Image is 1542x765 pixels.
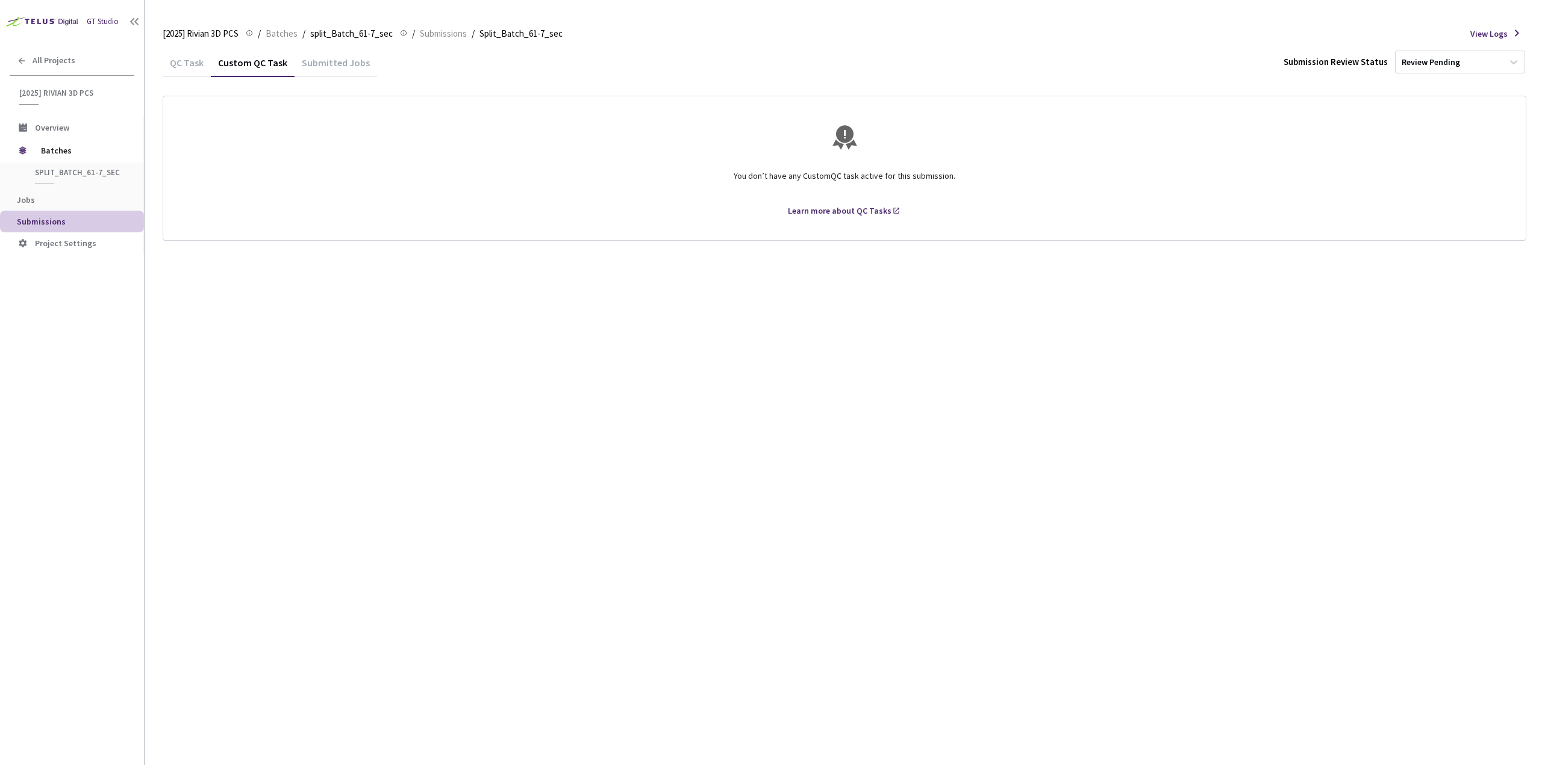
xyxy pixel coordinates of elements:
[17,216,66,227] span: Submissions
[310,26,393,41] span: split_Batch_61-7_sec
[33,55,75,66] span: All Projects
[35,122,69,133] span: Overview
[420,26,467,41] span: Submissions
[163,57,211,77] div: QC Task
[258,26,261,41] li: /
[1402,57,1460,68] div: Review Pending
[417,26,469,40] a: Submissions
[412,26,415,41] li: /
[41,138,123,163] span: Batches
[178,160,1511,204] div: You don’t have any Custom QC task active for this submission.
[17,194,35,205] span: Jobs
[1470,27,1508,40] span: View Logs
[263,26,300,40] a: Batches
[479,26,563,41] span: Split_Batch_61-7_sec
[35,167,124,178] span: split_Batch_61-7_sec
[1284,55,1388,69] div: Submission Review Status
[472,26,475,41] li: /
[19,88,127,98] span: [2025] Rivian 3D PCS
[163,26,239,41] span: [2025] Rivian 3D PCS
[788,204,891,217] div: Learn more about QC Tasks
[211,57,295,77] div: Custom QC Task
[35,238,96,249] span: Project Settings
[87,16,119,28] div: GT Studio
[302,26,305,41] li: /
[266,26,298,41] span: Batches
[295,57,377,77] div: Submitted Jobs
